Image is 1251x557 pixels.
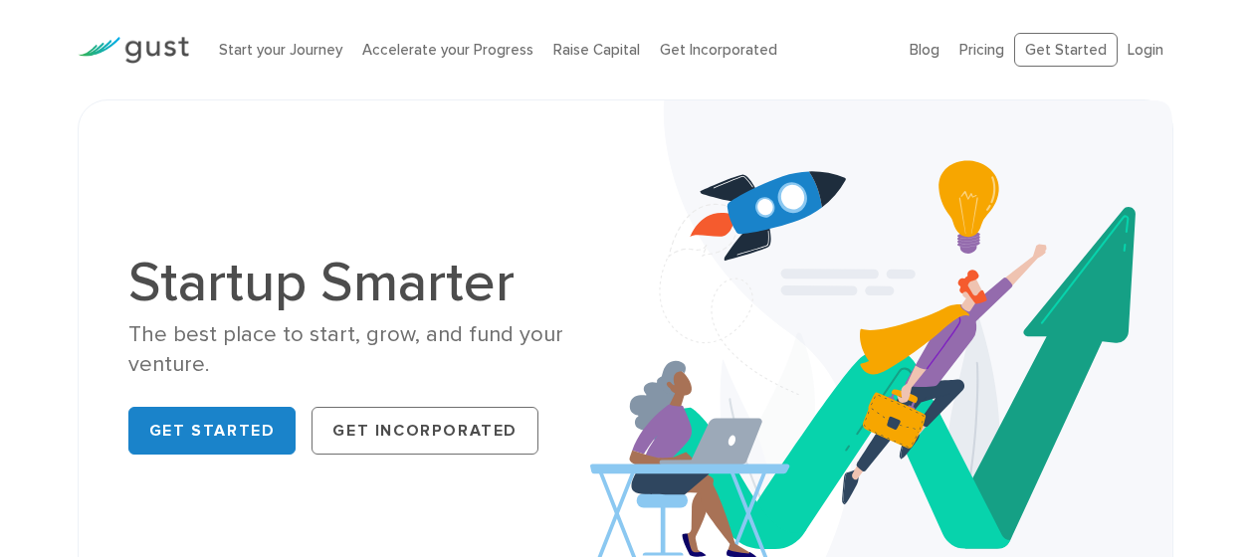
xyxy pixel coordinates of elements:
[219,41,342,59] a: Start your Journey
[362,41,533,59] a: Accelerate your Progress
[312,407,538,455] a: Get Incorporated
[78,37,189,64] img: Gust Logo
[553,41,640,59] a: Raise Capital
[1128,41,1163,59] a: Login
[128,407,297,455] a: Get Started
[959,41,1004,59] a: Pricing
[910,41,939,59] a: Blog
[660,41,777,59] a: Get Incorporated
[1014,33,1118,68] a: Get Started
[128,320,611,379] div: The best place to start, grow, and fund your venture.
[128,255,611,310] h1: Startup Smarter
